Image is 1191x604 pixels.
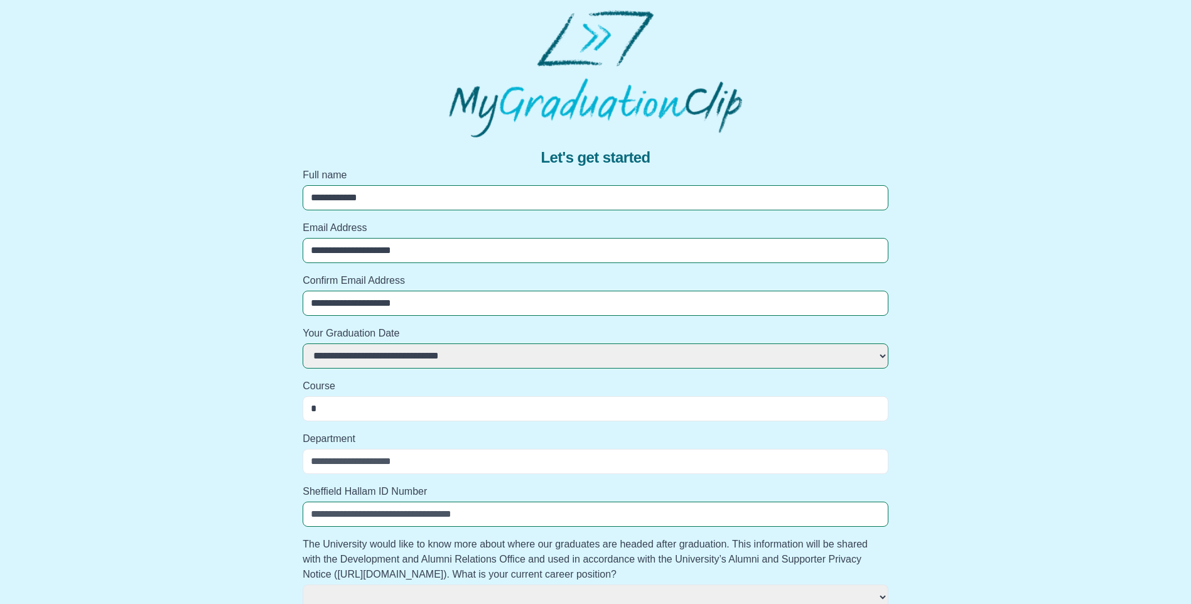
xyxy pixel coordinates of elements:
label: Sheffield Hallam ID Number [303,484,888,499]
span: Let's get started [541,148,650,168]
label: Confirm Email Address [303,273,888,288]
label: Course [303,379,888,394]
label: Your Graduation Date [303,326,888,341]
label: Full name [303,168,888,183]
img: MyGraduationClip [449,10,741,138]
label: Department [303,431,888,446]
label: The University would like to know more about where our graduates are headed after graduation. Thi... [303,537,888,582]
label: Email Address [303,220,888,235]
